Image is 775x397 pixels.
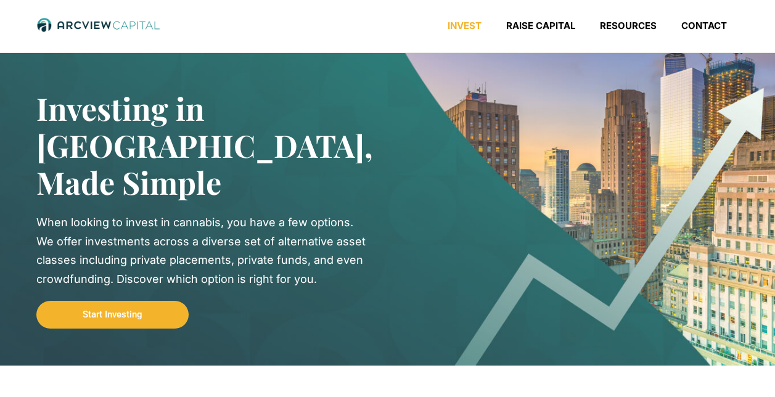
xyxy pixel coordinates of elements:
h2: Investing in [GEOGRAPHIC_DATA], Made Simple [36,90,351,201]
a: Invest [435,20,494,32]
span: Start Investing [83,310,142,319]
a: Raise Capital [494,20,588,32]
div: When looking to invest in cannabis, you have a few options. We offer investments across a diverse... [36,213,369,289]
a: Start Investing [36,301,189,329]
a: Contact [669,20,739,32]
a: Resources [588,20,669,32]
